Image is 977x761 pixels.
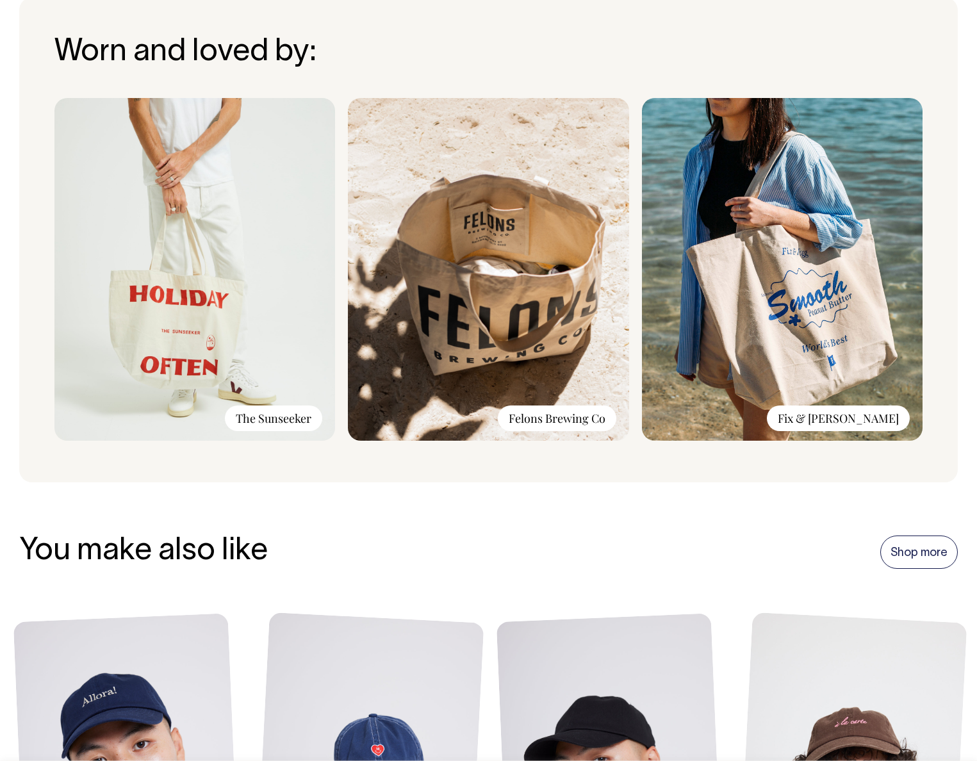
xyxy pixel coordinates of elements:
[19,535,268,569] h3: You make also like
[642,98,923,441] img: FixandFogg-File35.jpg
[348,98,628,441] img: Felons.jpg
[498,405,616,431] div: Felons Brewing Co
[54,98,335,441] img: 20210128_WORKTONES9523.jpg
[767,405,910,431] div: Fix & [PERSON_NAME]
[225,405,322,431] div: The Sunseeker
[54,36,923,70] h3: Worn and loved by:
[880,536,958,569] a: Shop more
